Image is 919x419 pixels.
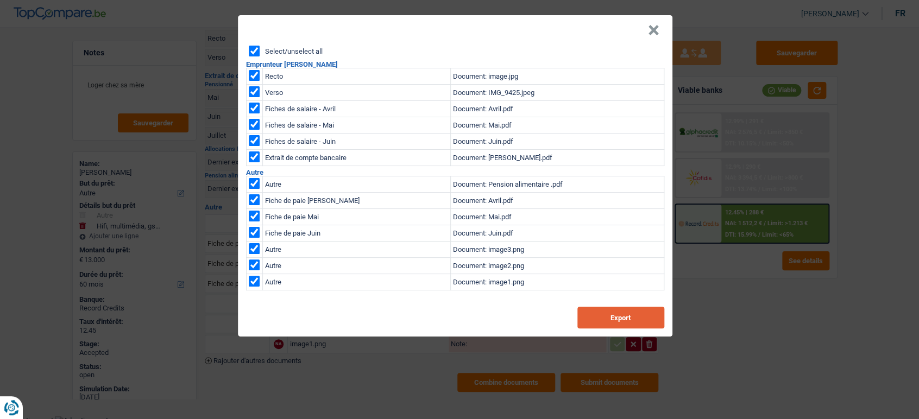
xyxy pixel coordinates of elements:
label: Select/unselect all [265,48,323,55]
td: Fiches de salaire - Avril [262,101,450,117]
button: Close [648,25,659,36]
td: Document: Juin.pdf [450,225,664,242]
td: Autre [262,258,450,274]
td: Fiche de paie [PERSON_NAME] [262,193,450,209]
button: Export [577,307,664,328]
td: Document: image.jpg [450,68,664,85]
td: Document: Mai.pdf [450,209,664,225]
td: Document: Mai.pdf [450,117,664,134]
td: Autre [262,274,450,290]
td: Fiches de salaire - Juin [262,134,450,150]
td: Document: Avril.pdf [450,193,664,209]
td: Document: Avril.pdf [450,101,664,117]
td: Document: image3.png [450,242,664,258]
td: Recto [262,68,450,85]
td: Document: IMG_9425.jpeg [450,85,664,101]
td: Fiche de paie Juin [262,225,450,242]
td: Autre [262,176,450,193]
td: Fiches de salaire - Mai [262,117,450,134]
td: Verso [262,85,450,101]
td: Document: Juin.pdf [450,134,664,150]
td: Document: [PERSON_NAME].pdf [450,150,664,166]
td: Document: image2.png [450,258,664,274]
h2: Autre [246,169,664,176]
td: Document: Pension alimentaire .pdf [450,176,664,193]
td: Fiche de paie Mai [262,209,450,225]
td: Autre [262,242,450,258]
td: Extrait de compte bancaire [262,150,450,166]
td: Document: image1.png [450,274,664,290]
h2: Emprunteur [PERSON_NAME] [246,61,664,68]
